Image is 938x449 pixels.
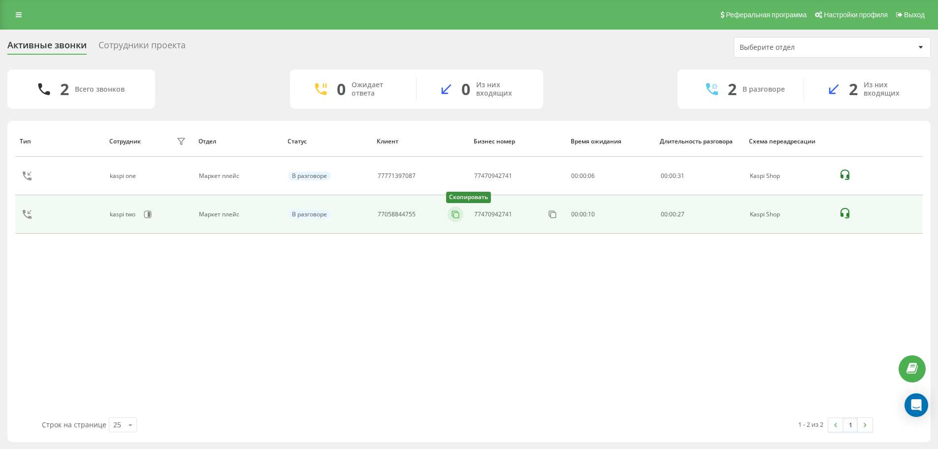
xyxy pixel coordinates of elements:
div: Kaspi Shop [750,173,828,179]
div: Отдел [198,138,278,145]
span: Настройки профиля [824,11,888,19]
div: Сотрудник [109,138,141,145]
span: Выход [904,11,925,19]
div: kaspi two [110,211,138,218]
div: 77771397087 [378,173,416,179]
div: 2 [728,80,737,99]
span: 27 [678,210,684,218]
div: Сотрудники проекта [98,40,186,55]
div: В разговоре [288,172,331,180]
div: Ожидает ответа [352,81,401,98]
div: kaspi one [110,173,138,179]
div: Схема переадресации [749,138,829,145]
div: 00:00:10 [571,211,649,218]
div: 2 [60,80,69,99]
div: Статус [288,138,367,145]
div: : : [661,173,684,179]
div: 77470942741 [474,173,512,179]
div: В разговоре [743,85,785,94]
div: Время ожидания [571,138,650,145]
div: Из них входящих [476,81,528,98]
a: 1 [843,418,858,432]
div: : : [661,211,684,218]
div: 77058844755 [378,211,416,218]
span: Строк на странице [42,420,106,429]
div: Тип [20,138,99,145]
div: 0 [461,80,470,99]
div: Выберите отдел [740,43,857,52]
span: Реферальная программа [726,11,807,19]
div: Клиент [377,138,464,145]
div: 0 [337,80,346,99]
span: 00 [669,172,676,180]
span: 00 [661,210,668,218]
div: 1 - 2 из 2 [798,419,823,429]
div: 77470942741 [474,211,512,218]
div: Маркет плейс [199,211,277,218]
div: 2 [849,80,858,99]
div: Из них входящих [864,81,916,98]
span: 00 [669,210,676,218]
span: 31 [678,172,684,180]
div: 25 [113,420,121,430]
div: Длительность разговора [660,138,740,145]
div: Всего звонков [75,85,125,94]
div: 00:00:06 [571,173,649,179]
div: Скопировать [446,192,491,203]
div: Kaspi Shop [750,211,828,218]
div: Маркет плейс [199,173,277,179]
div: Open Intercom Messenger [905,393,928,417]
span: 00 [661,172,668,180]
div: В разговоре [288,210,331,219]
div: Бизнес номер [474,138,561,145]
div: Активные звонки [7,40,87,55]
